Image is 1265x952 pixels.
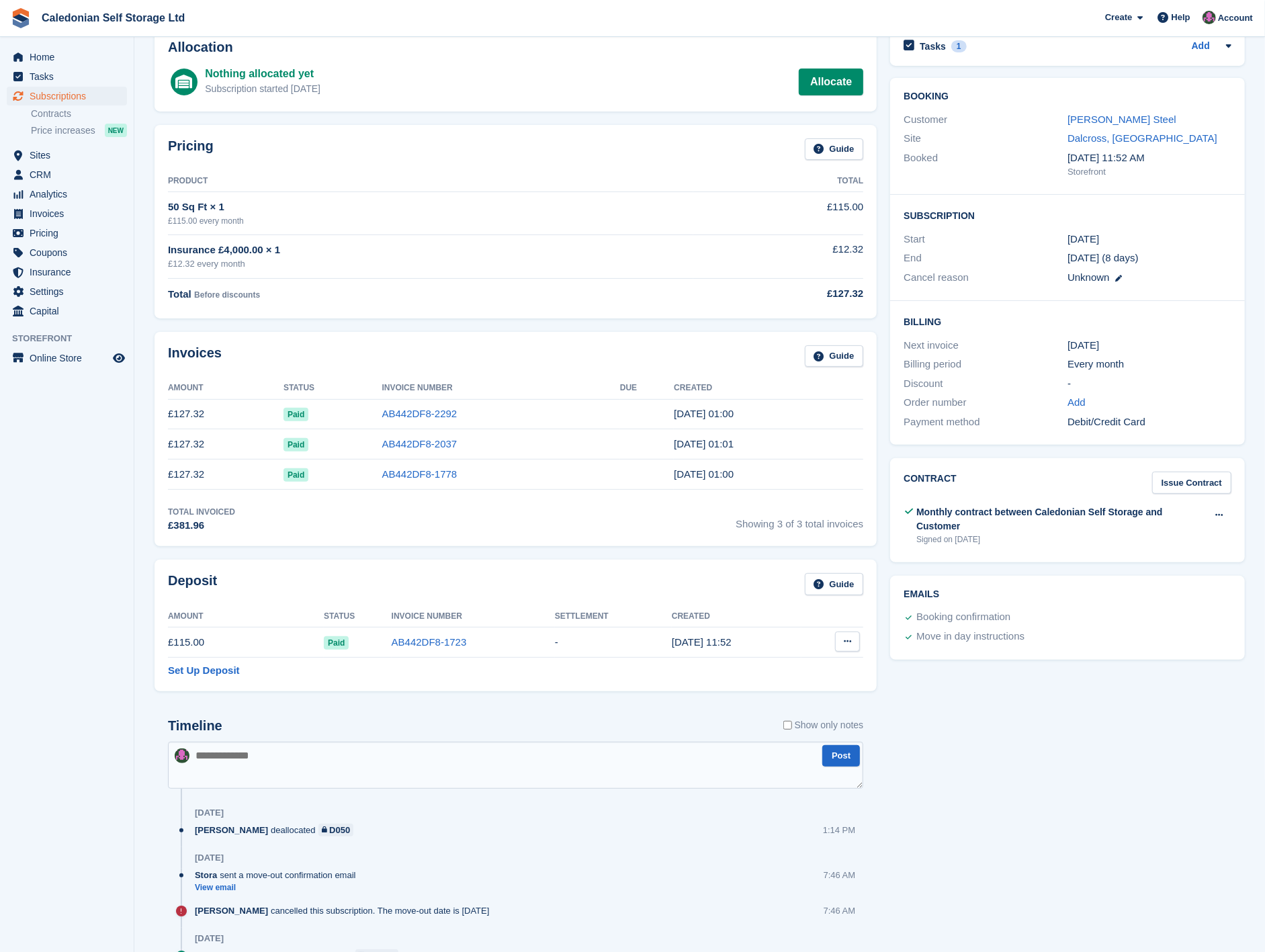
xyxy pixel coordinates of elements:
[195,904,268,917] span: [PERSON_NAME]
[111,350,127,366] a: Preview store
[283,378,382,399] th: Status
[30,302,110,320] span: Capital
[30,48,110,67] span: Home
[799,69,863,95] a: Allocate
[30,67,110,86] span: Tasks
[168,628,324,658] td: £115.00
[392,606,555,628] th: Invoice Number
[7,67,127,86] a: menu
[904,589,1231,600] h2: Emails
[31,124,95,137] span: Price increases
[7,204,127,223] a: menu
[205,82,320,96] div: Subscription started [DATE]
[30,165,110,184] span: CRM
[30,185,110,204] span: Analytics
[904,338,1067,353] div: Next invoice
[382,378,620,399] th: Invoice Number
[168,171,693,192] th: Product
[30,146,110,165] span: Sites
[555,606,672,628] th: Settlement
[7,165,127,184] a: menu
[904,208,1231,222] h2: Subscription
[674,438,734,449] time: 2025-07-30 00:01:38 UTC
[283,408,308,421] span: Paid
[674,408,734,419] time: 2025-08-30 00:00:51 UTC
[904,91,1231,102] h2: Booking
[674,378,863,399] th: Created
[904,251,1067,266] div: End
[30,282,110,301] span: Settings
[7,302,127,320] a: menu
[382,408,457,419] a: AB442DF8-2292
[916,609,1010,625] div: Booking confirmation
[7,48,127,67] a: menu
[168,40,863,55] h2: Allocation
[195,853,224,863] div: [DATE]
[7,282,127,301] a: menu
[30,204,110,223] span: Invoices
[7,185,127,204] a: menu
[920,40,946,52] h2: Tasks
[168,257,693,271] div: £12.32 every month
[693,171,864,192] th: Total
[1203,11,1216,24] img: Lois Holling
[1067,357,1231,372] div: Every month
[11,8,31,28] img: stora-icon-8386f47178a22dfd0bd8f6a31ec36ba5ce8667c1dd55bd0f319d3a0aa187defe.svg
[168,215,693,227] div: £115.00 every month
[693,234,864,278] td: £12.32
[904,112,1067,128] div: Customer
[693,192,864,234] td: £115.00
[195,933,224,944] div: [DATE]
[1067,395,1086,410] a: Add
[7,349,127,367] a: menu
[168,200,693,215] div: 50 Sq Ft × 1
[805,345,864,367] a: Guide
[30,349,110,367] span: Online Store
[168,378,283,399] th: Amount
[904,395,1067,410] div: Order number
[392,636,467,648] a: AB442DF8-1723
[168,243,693,258] div: Insurance £4,000.00 × 1
[672,636,732,648] time: 2025-06-14 10:52:21 UTC
[382,468,457,480] a: AB442DF8-1778
[168,573,217,595] h2: Deposit
[1067,376,1231,392] div: -
[1105,11,1132,24] span: Create
[318,824,354,836] a: D050
[620,378,674,399] th: Due
[1218,11,1253,25] span: Account
[205,66,320,82] div: Nothing allocated yet
[36,7,190,29] a: Caledonian Self Storage Ltd
[168,663,240,679] a: Set Up Deposit
[195,882,363,894] a: View email
[168,399,283,429] td: £127.32
[324,636,349,650] span: Paid
[674,468,734,480] time: 2025-06-30 00:00:37 UTC
[168,429,283,460] td: £127.32
[168,518,235,533] div: £381.96
[168,288,191,300] span: Total
[783,718,864,732] label: Show only notes
[904,131,1067,146] div: Site
[175,748,189,763] img: Lois Holling
[1067,165,1231,179] div: Storefront
[7,263,127,282] a: menu
[904,150,1067,179] div: Booked
[168,345,222,367] h2: Invoices
[7,146,127,165] a: menu
[7,87,127,105] a: menu
[283,468,308,482] span: Paid
[824,904,856,917] div: 7:46 AM
[693,286,864,302] div: £127.32
[30,263,110,282] span: Insurance
[824,869,856,881] div: 7:46 AM
[12,332,134,345] span: Storefront
[30,224,110,243] span: Pricing
[195,808,224,818] div: [DATE]
[904,376,1067,392] div: Discount
[951,40,967,52] div: 1
[168,138,214,161] h2: Pricing
[324,606,392,628] th: Status
[168,718,222,734] h2: Timeline
[904,357,1067,372] div: Billing period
